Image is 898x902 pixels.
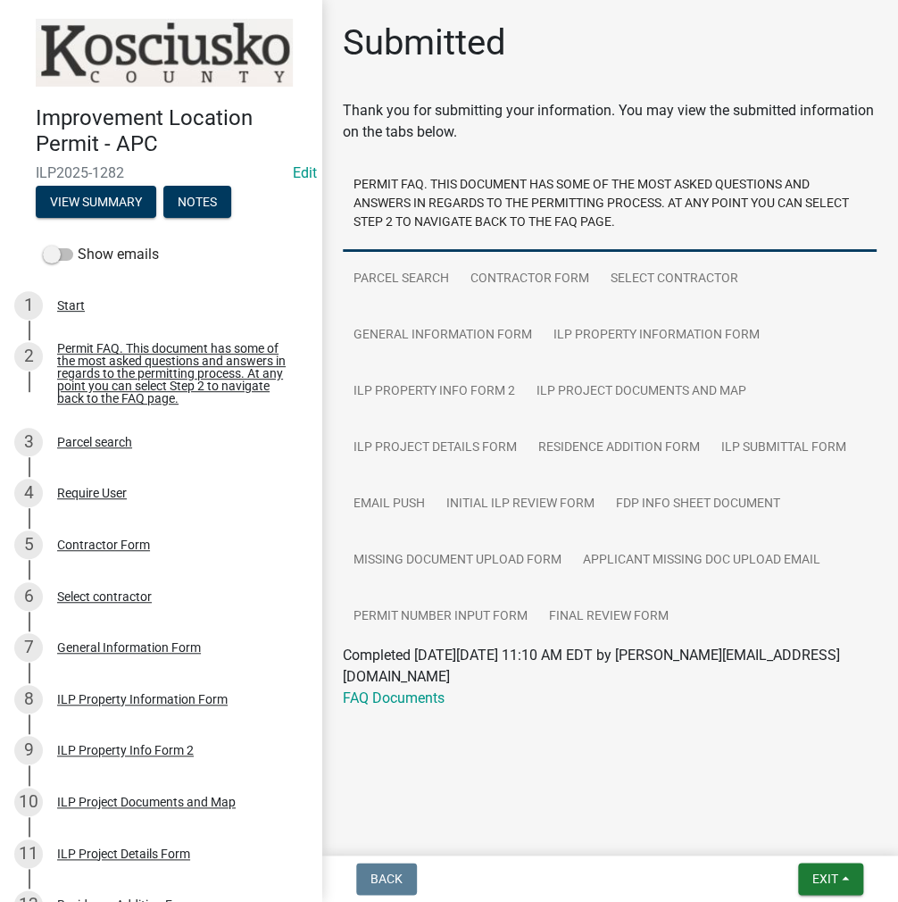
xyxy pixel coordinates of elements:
[57,848,190,860] div: ILP Project Details Form
[14,342,43,371] div: 2
[57,299,85,312] div: Start
[343,689,445,706] a: FAQ Documents
[711,420,857,477] a: ILP Submittal Form
[526,363,757,421] a: ILP Project Documents and Map
[163,196,231,210] wm-modal-confirm: Notes
[57,590,152,603] div: Select contractor
[293,164,317,181] wm-modal-confirm: Edit Application Number
[370,872,403,886] span: Back
[57,342,293,405] div: Permit FAQ. This document has some of the most asked questions and answers in regards to the perm...
[798,863,863,895] button: Exit
[43,244,159,265] label: Show emails
[600,251,749,308] a: Select contractor
[57,693,228,706] div: ILP Property Information Form
[343,307,543,364] a: General Information Form
[36,196,156,210] wm-modal-confirm: Summary
[36,186,156,218] button: View Summary
[14,428,43,456] div: 3
[343,589,538,646] a: Permit Number Input Form
[343,157,877,252] a: Permit FAQ. This document has some of the most asked questions and answers in regards to the perm...
[14,530,43,559] div: 5
[543,307,770,364] a: ILP Property Information Form
[36,19,293,87] img: Kosciusko County, Indiana
[436,476,605,533] a: Initial ILP Review Form
[14,788,43,816] div: 10
[36,105,307,157] h4: Improvement Location Permit - APC
[572,532,831,589] a: Applicant Missing Doc Upload Email
[14,479,43,507] div: 4
[528,420,711,477] a: Residence Addition Form
[356,863,417,895] button: Back
[343,21,506,64] h1: Submitted
[14,582,43,611] div: 6
[57,744,194,756] div: ILP Property Info Form 2
[14,291,43,320] div: 1
[343,100,877,143] div: Thank you for submitting your information. You may view the submitted information on the tabs below.
[343,532,572,589] a: Missing Document Upload Form
[343,476,436,533] a: Email Push
[460,251,600,308] a: Contractor Form
[343,420,528,477] a: ILP Project Details Form
[57,796,236,808] div: ILP Project Documents and Map
[605,476,791,533] a: FDP INFO Sheet Document
[57,641,201,654] div: General Information Form
[343,251,460,308] a: Parcel search
[14,839,43,868] div: 11
[36,164,286,181] span: ILP2025-1282
[343,647,840,685] span: Completed [DATE][DATE] 11:10 AM EDT by [PERSON_NAME][EMAIL_ADDRESS][DOMAIN_NAME]
[57,539,150,551] div: Contractor Form
[14,633,43,662] div: 7
[14,685,43,714] div: 8
[14,736,43,764] div: 9
[163,186,231,218] button: Notes
[538,589,679,646] a: Final Review Form
[57,436,132,448] div: Parcel search
[57,487,127,499] div: Require User
[812,872,838,886] span: Exit
[343,363,526,421] a: ILP Property Info Form 2
[293,164,317,181] a: Edit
